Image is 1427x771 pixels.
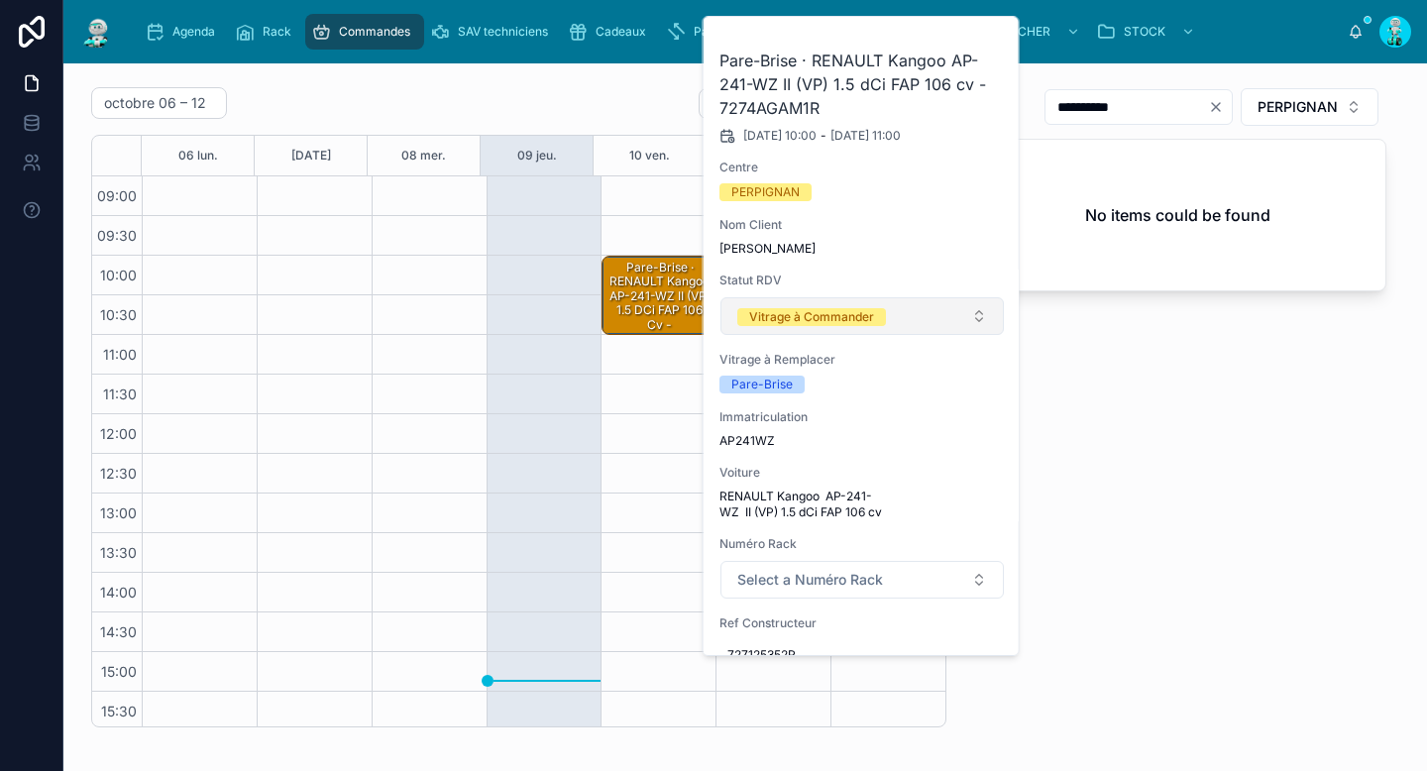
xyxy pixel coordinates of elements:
button: 08 mer. [401,136,446,175]
a: Commandes [305,14,424,50]
span: 12:00 [95,425,142,442]
span: PERPIGNAN [1258,97,1338,117]
span: - [821,128,826,144]
span: 13:00 [95,504,142,521]
span: [DATE] 11:00 [830,128,901,144]
span: Voiture [719,465,1005,481]
div: scrollable content [131,10,1348,54]
span: Vitrage à Remplacer [719,352,1005,368]
span: Ref Constructeur [719,615,1005,631]
a: STOCK [1090,14,1205,50]
img: App logo [79,16,115,48]
span: Commandes [339,24,410,40]
span: 15:00 [96,663,142,680]
a: NE PAS TOUCHER [914,14,1090,50]
span: Agenda [172,24,215,40]
a: Rack [229,14,305,50]
span: 727125352R [727,647,997,663]
span: 09:00 [92,187,142,204]
button: [DATE] [291,136,331,175]
div: Vitrage à Commander [749,308,874,326]
span: [DATE] 10:00 [743,128,817,144]
span: SAV techniciens [458,24,548,40]
a: Cadeaux [562,14,660,50]
h2: octobre 06 – 12 [104,93,206,113]
span: 15:30 [96,703,142,719]
span: STOCK [1124,24,1165,40]
h2: No items could be found [1085,203,1270,227]
span: AP241WZ [719,433,1005,449]
span: Numéro Rack [719,536,1005,552]
span: 09:30 [92,227,142,244]
button: Select Button [1241,88,1378,126]
div: Pare-Brise [731,376,793,393]
span: Centre [719,160,1005,175]
span: Cadeaux [596,24,646,40]
span: RENAULT Kangoo AP-241-WZ II (VP) 1.5 dCi FAP 106 cv [719,489,1005,520]
span: 10:30 [95,306,142,323]
button: Select Button [720,297,1004,335]
span: 10:00 [95,267,142,283]
a: SAV techniciens [424,14,562,50]
div: Pare-Brise · RENAULT Kangoo AP-241-WZ II (VP) 1.5 dCi FAP 106 cv - 7274AGAM1R [603,257,714,334]
span: 14:00 [95,584,142,601]
button: Select Button [720,561,1004,599]
a: Assurances [776,14,889,50]
span: 11:30 [98,385,142,402]
span: Nom Client [719,217,1005,233]
span: 13:30 [95,544,142,561]
a: Agenda [139,14,229,50]
span: Rack [263,24,291,40]
span: Select a Numéro Rack [737,570,883,590]
span: Parrainages [694,24,762,40]
span: Statut RDV [719,273,1005,288]
a: Parrainages [660,14,776,50]
span: 11:00 [98,346,142,363]
button: Back [699,88,727,119]
button: Clear [1208,99,1232,115]
button: 09 jeu. [517,136,557,175]
span: [PERSON_NAME] [719,241,1005,257]
button: 06 lun. [178,136,218,175]
div: PERPIGNAN [731,183,800,201]
span: Immatriculation [719,409,1005,425]
span: 12:30 [95,465,142,482]
h2: Pare-Brise · RENAULT Kangoo AP-241-WZ II (VP) 1.5 dCi FAP 106 cv - 7274AGAM1R [719,49,1005,120]
div: Pare-Brise · RENAULT Kangoo AP-241-WZ II (VP) 1.5 dCi FAP 106 cv - 7274AGAM1R [605,259,713,348]
button: 10 ven. [629,136,670,175]
span: 14:30 [95,623,142,640]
